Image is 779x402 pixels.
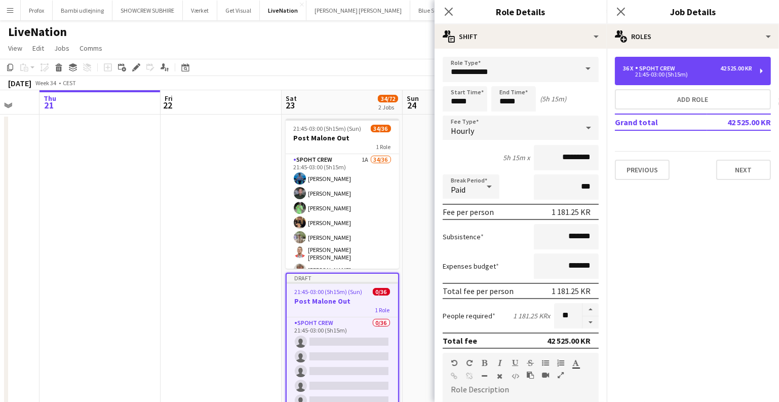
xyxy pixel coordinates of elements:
[443,336,477,346] div: Total fee
[615,114,707,130] td: Grand total
[410,1,471,20] button: Blue Sun Festival
[623,72,752,77] div: 21:45-03:00 (5h15m)
[217,1,260,20] button: Get Visual
[286,94,297,103] span: Sat
[451,185,465,195] span: Paid
[286,133,399,142] h3: Post Malone Out
[481,359,488,367] button: Bold
[716,160,771,180] button: Next
[80,44,102,53] span: Comms
[443,286,514,296] div: Total fee per person
[615,160,670,180] button: Previous
[8,78,31,88] div: [DATE]
[405,99,419,111] span: 24
[183,1,217,20] button: Værket
[547,336,591,346] div: 42 525.00 KR
[260,1,306,20] button: LiveNation
[466,359,473,367] button: Redo
[373,288,390,296] span: 0/36
[435,5,607,18] h3: Role Details
[295,288,363,296] span: 21:45-03:00 (5h15m) (Sun)
[552,286,591,296] div: 1 181.25 KR
[542,359,549,367] button: Unordered List
[8,44,22,53] span: View
[527,371,534,379] button: Paste as plain text
[607,5,779,18] h3: Job Details
[21,1,53,20] button: Profox
[503,153,530,162] div: 5h 15m x
[75,42,106,55] a: Comms
[378,103,398,111] div: 2 Jobs
[557,371,564,379] button: Fullscreen
[443,311,495,320] label: People required
[53,1,112,20] button: Bambi udlejning
[615,89,771,109] button: Add role
[582,303,599,316] button: Increase
[512,372,519,380] button: HTML Code
[306,1,410,20] button: [PERSON_NAME] [PERSON_NAME]
[163,99,173,111] span: 22
[496,359,503,367] button: Italic
[8,24,67,40] h1: LiveNation
[435,24,607,49] div: Shift
[33,79,59,87] span: Week 34
[4,42,26,55] a: View
[527,359,534,367] button: Strikethrough
[50,42,73,55] a: Jobs
[540,94,566,103] div: (5h 15m)
[42,99,56,111] span: 21
[635,65,679,72] div: Spoht Crew
[572,359,579,367] button: Text Color
[607,24,779,49] div: Roles
[294,125,362,132] span: 21:45-03:00 (5h15m) (Sun)
[512,359,519,367] button: Underline
[165,94,173,103] span: Fri
[443,232,484,241] label: Subsistence
[378,95,398,102] span: 34/72
[443,207,494,217] div: Fee per person
[451,126,474,136] span: Hourly
[287,297,398,306] h3: Post Malone Out
[112,1,183,20] button: SHOWCREW SUBHIRE
[582,316,599,329] button: Decrease
[496,372,503,380] button: Clear Formatting
[287,274,398,282] div: Draft
[557,359,564,367] button: Ordered List
[623,65,635,72] div: 36 x
[376,143,391,151] span: 1 Role
[481,372,488,380] button: Horizontal Line
[720,65,752,72] div: 42 525.00 KR
[32,44,44,53] span: Edit
[407,94,419,103] span: Sun
[28,42,48,55] a: Edit
[443,262,499,271] label: Expenses budget
[451,359,458,367] button: Undo
[375,306,390,314] span: 1 Role
[371,125,391,132] span: 34/36
[284,99,297,111] span: 23
[63,79,76,87] div: CEST
[552,207,591,217] div: 1 181.25 KR
[542,371,549,379] button: Insert video
[286,119,399,269] app-job-card: 21:45-03:00 (5h15m) (Sun)34/36Post Malone Out1 RoleSpoht Crew1A34/3621:45-03:00 (5h15m)[PERSON_NA...
[54,44,69,53] span: Jobs
[707,114,771,130] td: 42 525.00 KR
[44,94,56,103] span: Thu
[513,311,550,320] div: 1 181.25 KR x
